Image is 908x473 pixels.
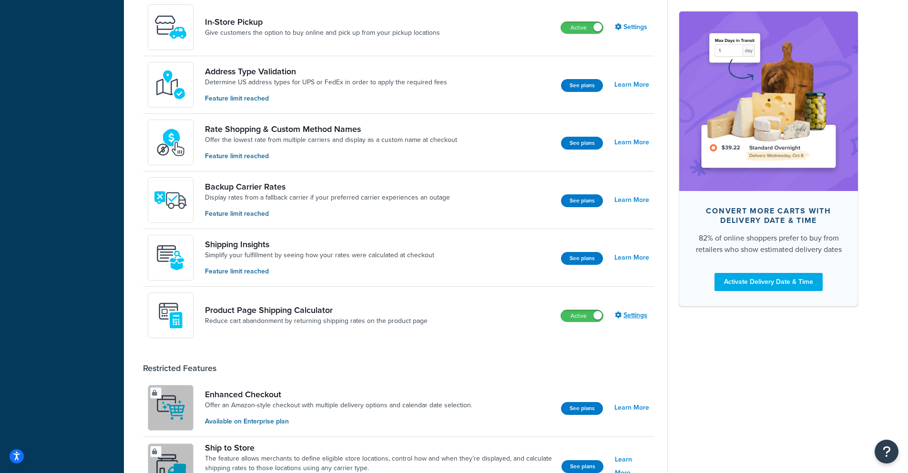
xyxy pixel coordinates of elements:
[154,183,187,217] img: icon-duo-feat-backup-carrier-4420b188.png
[615,20,649,34] a: Settings
[205,416,472,427] p: Available on Enterprise plan
[205,443,554,453] a: Ship to Store
[694,232,843,255] div: 82% of online shoppers prefer to buy from retailers who show estimated delivery dates
[561,194,603,207] button: See plans
[561,252,603,265] button: See plans
[694,26,844,176] img: feature-image-ddt-36eae7f7280da8017bfb280eaccd9c446f90b1fe08728e4019434db127062ab4.png
[875,440,898,463] button: Open Resource Center
[714,272,823,291] a: Activate Delivery Date & Time
[154,299,187,332] img: +D8d0cXZM7VpdAAAAAElFTkSuQmCC
[205,251,434,260] a: Simplify your fulfillment by seeing how your rates were calculated at checkout
[561,310,603,322] label: Active
[614,251,649,264] a: Learn More
[154,241,187,274] img: Acw9rhKYsOEjAAAAAElFTkSuQmCC
[205,93,447,104] p: Feature limit reached
[561,137,603,150] button: See plans
[614,136,649,149] a: Learn More
[614,193,649,207] a: Learn More
[205,181,450,192] a: Backup Carrier Rates
[614,401,649,414] a: Learn More
[205,209,450,219] p: Feature limit reached
[154,126,187,159] img: icon-duo-feat-rate-shopping-ecdd8bed.png
[205,401,472,410] a: Offer an Amazon-style checkout with multiple delivery options and calendar date selection.
[205,78,447,87] a: Determine US address types for UPS or FedEx in order to apply the required fees
[143,363,216,373] div: Restricted Features
[614,78,649,91] a: Learn More
[561,402,603,415] button: See plans
[205,124,457,134] a: Rate Shopping & Custom Method Names
[154,10,187,44] img: wfgcfpwTIucLEAAAAASUVORK5CYII=
[205,266,434,277] p: Feature limit reached
[694,206,843,225] div: Convert more carts with delivery date & time
[205,28,440,38] a: Give customers the option to buy online and pick up from your pickup locations
[205,135,457,145] a: Offer the lowest rate from multiple carriers and display as a custom name at checkout
[205,193,450,202] a: Display rates from a fallback carrier if your preferred carrier experiences an outage
[205,17,440,27] a: In-Store Pickup
[205,66,447,77] a: Address Type Validation
[561,22,603,33] label: Active
[561,79,603,92] button: See plans
[615,309,649,322] a: Settings
[205,305,428,315] a: Product Page Shipping Calculator
[154,68,187,101] img: kIG8fy0lQAAAABJRU5ErkJggg==
[561,460,603,473] button: See plans
[205,316,428,326] a: Reduce cart abandonment by returning shipping rates on the product page
[205,239,434,250] a: Shipping Insights
[205,151,457,161] p: Feature limit reached
[205,454,554,473] a: The feature allows merchants to define eligible store locations, control how and when they’re dis...
[205,389,472,400] a: Enhanced Checkout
